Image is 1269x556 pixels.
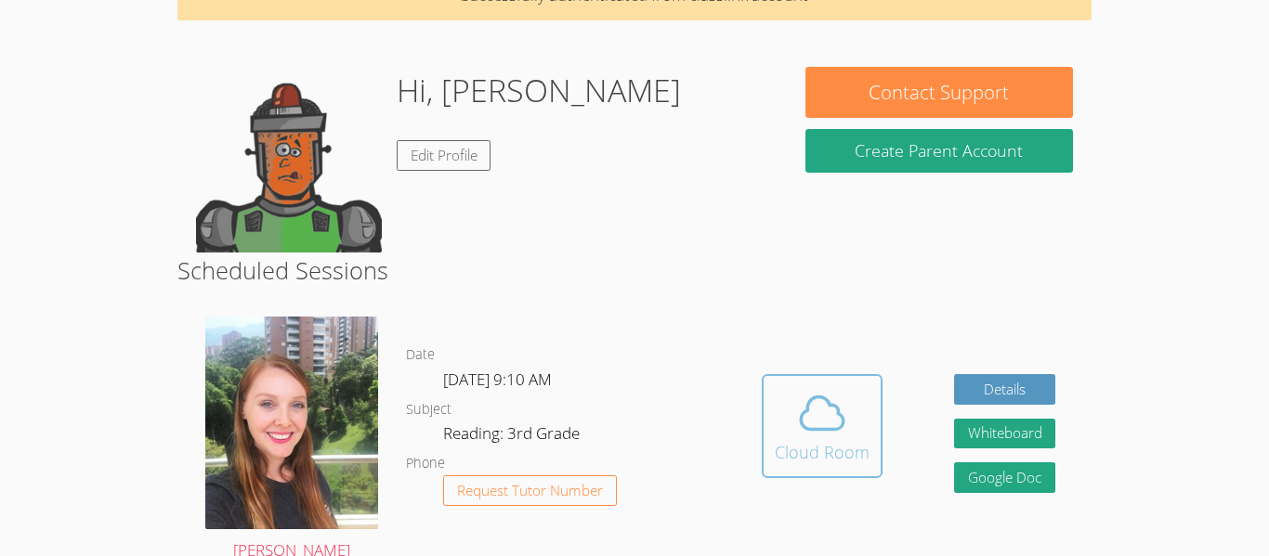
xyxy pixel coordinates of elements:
a: Google Doc [954,462,1056,493]
h2: Scheduled Sessions [177,252,1092,288]
h1: Hi, [PERSON_NAME] [397,67,681,114]
a: Details [954,374,1056,405]
button: Create Parent Account [805,129,1073,173]
button: Contact Support [805,67,1073,118]
button: Cloud Room [762,374,883,478]
div: Cloud Room [775,439,870,465]
button: Whiteboard [954,419,1056,449]
dt: Date [406,343,435,367]
img: avatar.png [205,317,378,529]
dd: Reading: 3rd Grade [443,420,583,452]
dt: Phone [406,452,445,475]
a: Edit Profile [397,140,491,171]
button: Request Tutor Number [443,475,617,506]
span: [DATE] 9:10 AM [443,369,552,390]
img: default.png [196,67,382,252]
span: Request Tutor Number [457,484,603,498]
dt: Subject [406,398,451,421]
